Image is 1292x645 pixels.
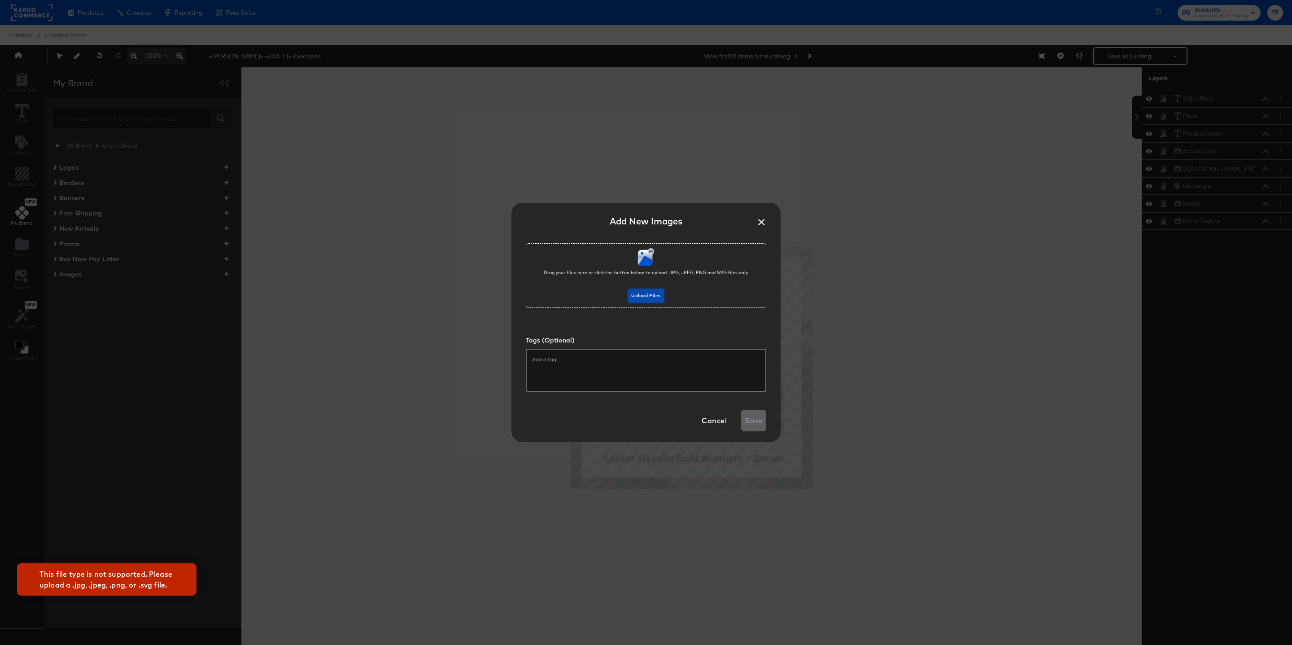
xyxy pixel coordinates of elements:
[702,414,727,427] span: Cancel
[753,212,769,228] button: ×
[698,410,730,431] button: Cancel
[532,355,760,364] input: Add a tag...
[544,270,749,276] div: Drag your files here or click the button below to upload. JPG, JPEG, PNG and SVG files only.
[39,569,193,590] div: This file type is not supported. Please upload a .jpg, .jpeg, .png, or .svg file.
[526,337,766,345] p: Tags (Optional)
[631,292,660,300] span: Upload Files
[511,203,781,227] div: Add New Images
[628,289,664,303] button: Upload Files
